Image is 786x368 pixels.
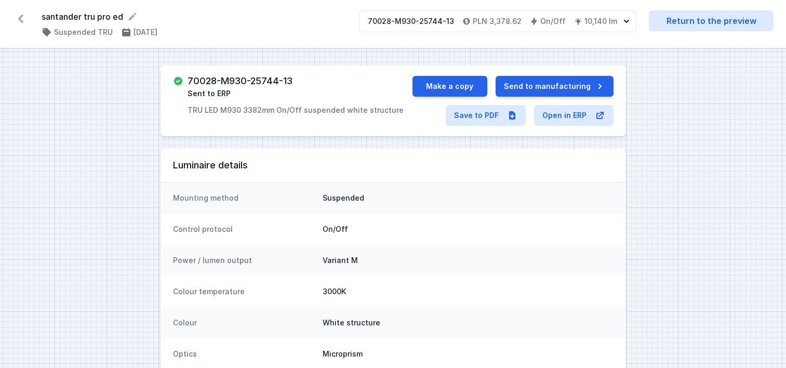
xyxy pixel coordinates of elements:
dd: On/Off [323,224,614,234]
a: Return to the preview [649,10,774,31]
h4: Suspended TRU [54,27,113,37]
button: Send to manufacturing [496,76,614,97]
dd: Microprism [323,349,614,359]
dd: White structure [323,318,614,328]
h4: 10,140 lm [584,16,617,27]
button: 70028-M930-25744-13PLN 3,378.62On/Off10,140 lm [359,10,636,32]
dd: 3000K [323,286,614,297]
dd: Variant M [323,255,614,266]
dt: Colour [173,318,314,328]
a: Save to PDF [446,105,526,126]
h4: PLN 3,378.62 [473,16,522,27]
button: Make a copy [412,76,487,97]
dt: Power / lumen output [173,255,314,266]
h3: Luminaire details [173,159,614,172]
h3: 70028-M930-25744-13 [188,76,292,86]
dt: Colour temperature [173,286,314,297]
div: 70028-M930-25744-13 [368,16,454,27]
h4: [DATE] [134,27,157,37]
button: Rename project [127,11,138,22]
h4: On/Off [540,16,566,27]
p: TRU LED M930 3382mm On/Off suspended white structure [188,105,404,115]
span: Sent to ERP [188,88,231,99]
dt: Control protocol [173,224,314,234]
form: santander tru pro ed [42,10,347,23]
dt: Mounting method [173,193,314,203]
dd: Suspended [323,193,614,203]
a: Open in ERP [534,105,614,126]
dt: Optics [173,349,314,359]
